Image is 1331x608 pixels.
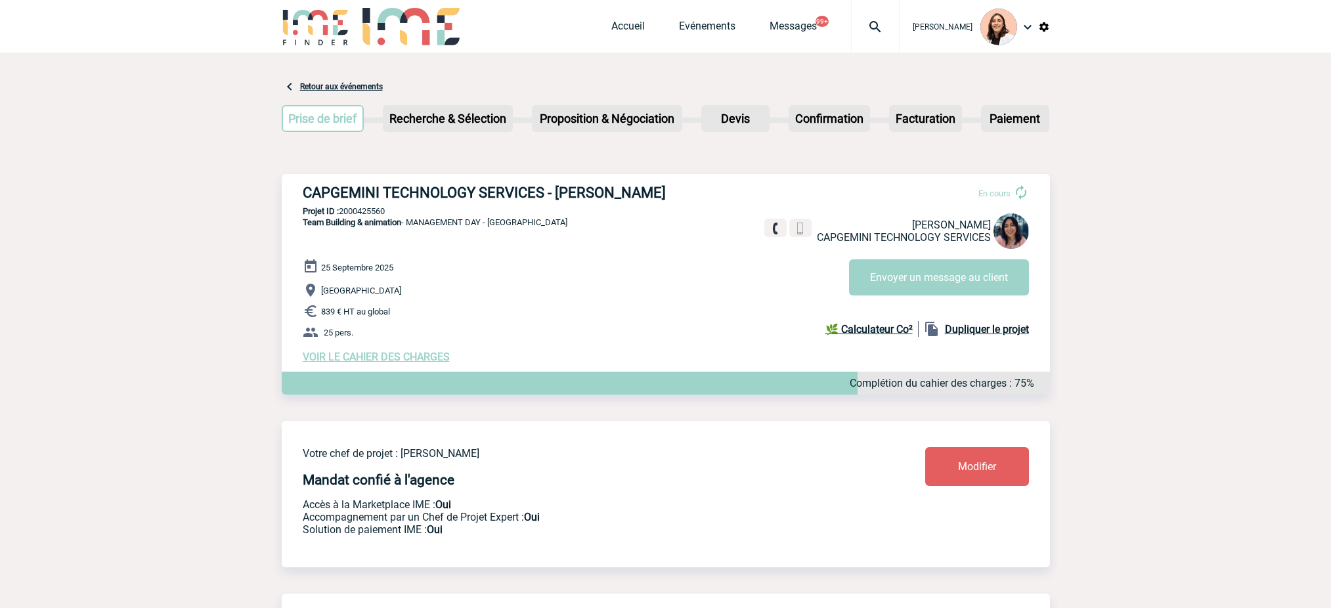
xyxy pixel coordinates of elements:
a: 🌿 Calculateur Co² [825,321,919,337]
span: [PERSON_NAME] [913,22,972,32]
p: Recherche & Sélection [384,106,512,131]
span: [GEOGRAPHIC_DATA] [321,286,401,295]
img: file_copy-black-24dp.png [924,321,940,337]
span: 839 € HT au global [321,307,390,316]
b: Oui [427,523,443,536]
span: Team Building & animation [303,217,401,227]
a: Retour aux événements [300,82,383,91]
a: VOIR LE CAHIER DES CHARGES [303,351,450,363]
p: Votre chef de projet : [PERSON_NAME] [303,447,848,460]
img: portable.png [795,223,806,234]
b: Dupliquer le projet [945,323,1029,336]
p: Confirmation [790,106,869,131]
p: Prestation payante [303,511,848,523]
b: Oui [524,511,540,523]
b: 🌿 Calculateur Co² [825,323,913,336]
b: Oui [435,498,451,511]
img: fixe.png [770,223,781,234]
span: 25 Septembre 2025 [321,263,393,272]
img: 129834-0.png [980,9,1017,45]
img: 102439-0.jpg [993,213,1029,249]
p: Paiement [982,106,1048,131]
p: Prise de brief [283,106,363,131]
span: 25 pers. [324,328,353,337]
p: Facturation [890,106,961,131]
p: Devis [703,106,768,131]
a: Evénements [679,20,735,38]
span: [PERSON_NAME] [912,219,991,231]
a: Accueil [611,20,645,38]
p: Proposition & Négociation [533,106,681,131]
a: Messages [770,20,817,38]
span: CAPGEMINI TECHNOLOGY SERVICES [817,231,991,244]
img: IME-Finder [282,8,350,45]
button: 99+ [816,16,829,27]
span: En cours [978,188,1011,198]
h3: CAPGEMINI TECHNOLOGY SERVICES - [PERSON_NAME] [303,185,697,201]
span: - MANAGEMENT DAY - [GEOGRAPHIC_DATA] [303,217,567,227]
p: Accès à la Marketplace IME : [303,498,848,511]
span: Modifier [958,460,996,473]
button: Envoyer un message au client [849,259,1029,295]
p: Conformité aux process achat client, Prise en charge de la facturation, Mutualisation de plusieur... [303,523,848,536]
b: Projet ID : [303,206,339,216]
h4: Mandat confié à l'agence [303,472,454,488]
p: 2000425560 [282,206,1050,216]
